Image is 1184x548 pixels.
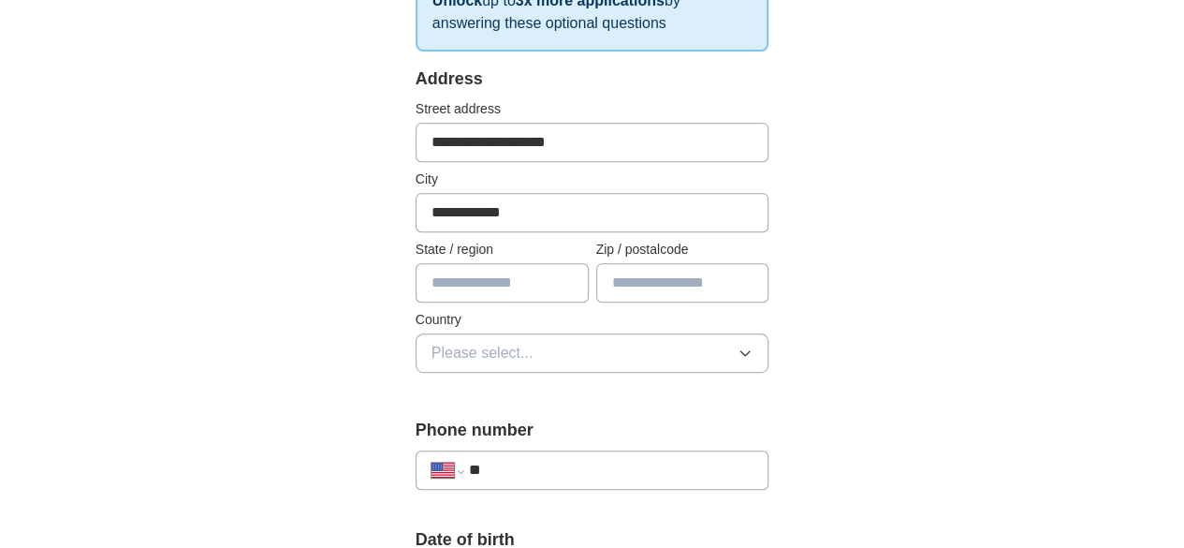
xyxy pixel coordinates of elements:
div: Address [416,67,769,92]
label: Zip / postalcode [596,240,769,259]
label: Phone number [416,418,769,443]
label: State / region [416,240,589,259]
span: Please select... [431,342,534,364]
label: City [416,170,769,189]
label: Country [416,310,769,330]
button: Please select... [416,333,769,373]
label: Street address [416,99,769,119]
